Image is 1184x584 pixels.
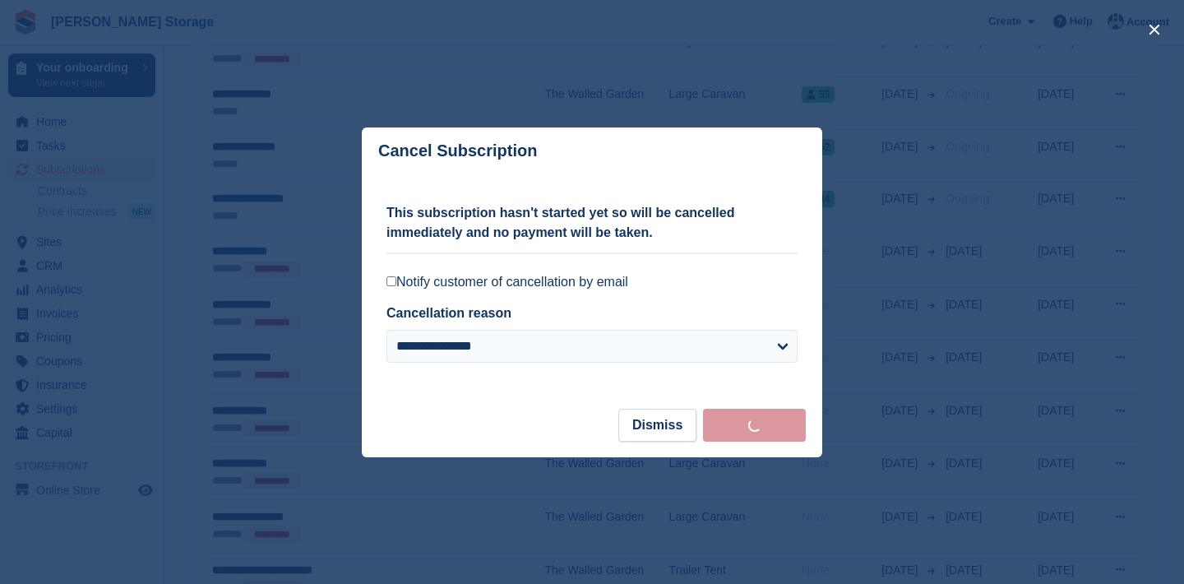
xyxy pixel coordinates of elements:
[386,203,798,243] p: This subscription hasn't started yet so will be cancelled immediately and no payment will be taken.
[1141,16,1168,43] button: close
[386,274,798,290] label: Notify customer of cancellation by email
[618,409,696,442] button: Dismiss
[378,141,537,160] p: Cancel Subscription
[386,306,511,320] label: Cancellation reason
[386,276,396,286] input: Notify customer of cancellation by email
